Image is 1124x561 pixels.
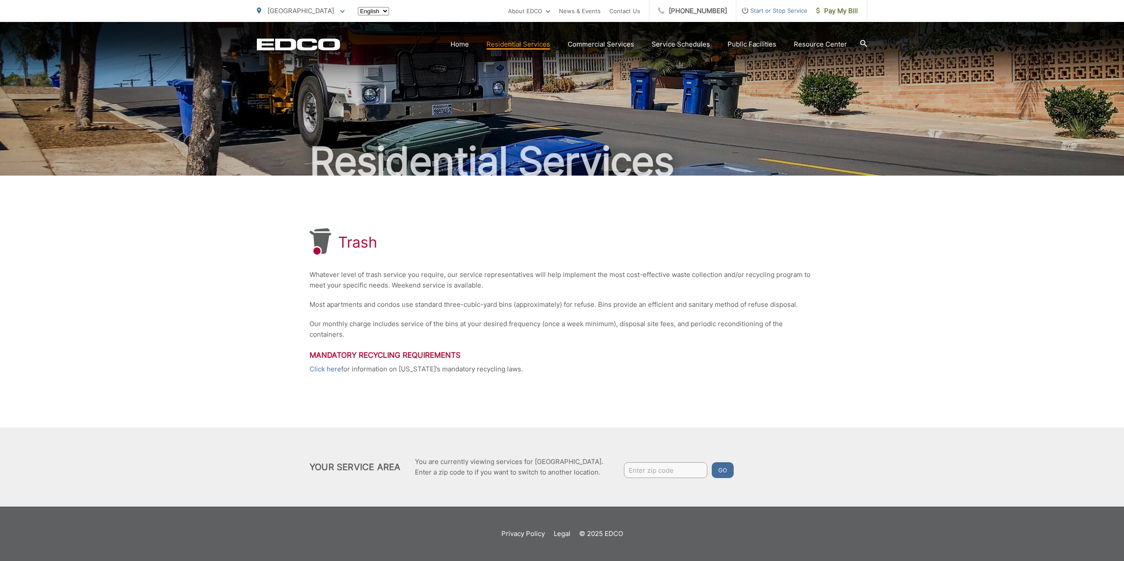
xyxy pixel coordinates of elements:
[358,7,389,15] select: Select a language
[816,6,858,16] span: Pay My Bill
[624,462,707,478] input: Enter zip code
[501,529,545,539] a: Privacy Policy
[310,319,814,340] p: Our monthly charge includes service of the bins at your desired frequency (once a week minimum), ...
[486,39,550,50] a: Residential Services
[568,39,634,50] a: Commercial Services
[310,270,814,291] p: Whatever level of trash service you require, our service representatives will help implement the ...
[450,39,469,50] a: Home
[728,39,776,50] a: Public Facilities
[415,457,603,478] p: You are currently viewing services for [GEOGRAPHIC_DATA]. Enter a zip code to if you want to swit...
[579,529,623,539] p: © 2025 EDCO
[310,364,341,374] a: Click here
[609,6,640,16] a: Contact Us
[712,462,734,478] button: Go
[554,529,570,539] a: Legal
[257,140,867,183] h2: Residential Services
[794,39,847,50] a: Resource Center
[310,364,814,374] p: for information on [US_STATE]’s mandatory recycling laws.
[257,38,340,50] a: EDCD logo. Return to the homepage.
[310,299,814,310] p: Most apartments and condos use standard three-cubic-yard bins (approximately) for refuse. Bins pr...
[267,7,334,15] span: [GEOGRAPHIC_DATA]
[508,6,550,16] a: About EDCO
[338,234,377,251] h1: Trash
[559,6,601,16] a: News & Events
[652,39,710,50] a: Service Schedules
[310,351,814,360] h3: Mandatory Recycling Requirements
[310,462,400,472] h2: Your Service Area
